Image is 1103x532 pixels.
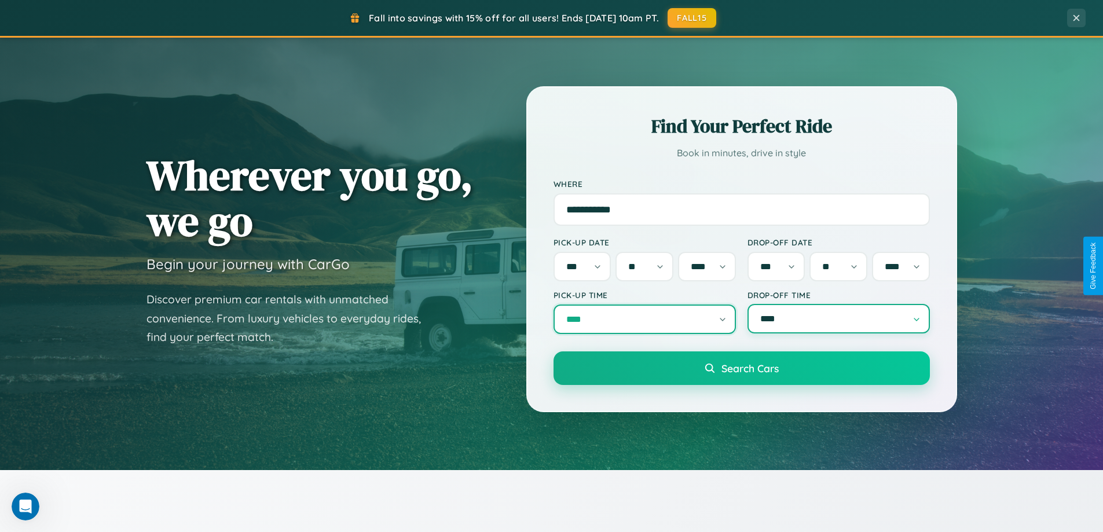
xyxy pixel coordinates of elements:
label: Where [554,179,930,189]
label: Pick-up Date [554,237,736,247]
h1: Wherever you go, we go [146,152,473,244]
div: Give Feedback [1089,243,1097,289]
span: Fall into savings with 15% off for all users! Ends [DATE] 10am PT. [369,12,659,24]
label: Drop-off Date [747,237,930,247]
h3: Begin your journey with CarGo [146,255,350,273]
p: Discover premium car rentals with unmatched convenience. From luxury vehicles to everyday rides, ... [146,290,436,347]
p: Book in minutes, drive in style [554,145,930,162]
label: Pick-up Time [554,290,736,300]
label: Drop-off Time [747,290,930,300]
button: FALL15 [668,8,716,28]
iframe: Intercom live chat [12,493,39,520]
button: Search Cars [554,351,930,385]
h2: Find Your Perfect Ride [554,113,930,139]
span: Search Cars [721,362,779,375]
